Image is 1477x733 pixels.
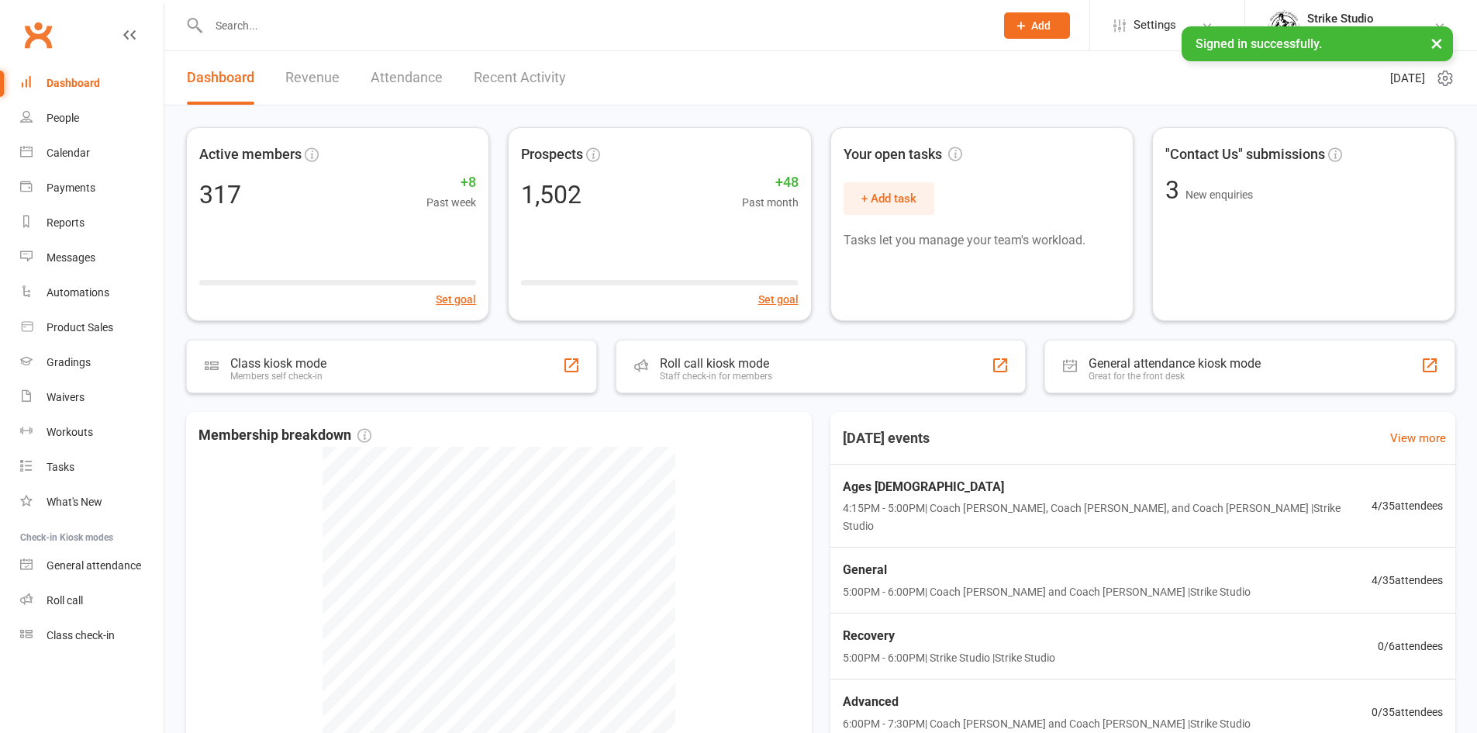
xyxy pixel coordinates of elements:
[20,583,164,618] a: Roll call
[20,485,164,520] a: What's New
[47,216,85,229] div: Reports
[1134,8,1176,43] span: Settings
[1089,356,1261,371] div: General attendance kiosk mode
[20,66,164,101] a: Dashboard
[1031,19,1051,32] span: Add
[1372,704,1443,721] span: 0 / 35 attendees
[843,626,1055,646] span: Recovery
[660,356,772,371] div: Roll call kiosk mode
[426,194,476,211] span: Past week
[47,461,74,473] div: Tasks
[742,171,799,194] span: +48
[47,147,90,159] div: Calendar
[20,206,164,240] a: Reports
[1268,10,1299,41] img: thumb_image1723780799.png
[47,559,141,572] div: General attendance
[47,391,85,403] div: Waivers
[20,618,164,653] a: Class kiosk mode
[20,275,164,310] a: Automations
[47,629,115,641] div: Class check-in
[1307,12,1374,26] div: Strike Studio
[1378,638,1443,655] span: 0 / 6 attendees
[660,371,772,382] div: Staff check-in for members
[199,182,241,207] div: 317
[20,415,164,450] a: Workouts
[47,321,113,334] div: Product Sales
[20,101,164,136] a: People
[20,380,164,415] a: Waivers
[1165,175,1185,205] span: 3
[20,450,164,485] a: Tasks
[1423,26,1451,60] button: ×
[1307,26,1374,40] div: Strike Studio
[230,371,326,382] div: Members self check-in
[19,16,57,54] a: Clubworx
[758,291,799,308] button: Set goal
[230,356,326,371] div: Class kiosk mode
[285,51,340,105] a: Revenue
[47,496,102,508] div: What's New
[1089,371,1261,382] div: Great for the front desk
[47,426,93,438] div: Workouts
[371,51,443,105] a: Attendance
[47,356,91,368] div: Gradings
[20,310,164,345] a: Product Sales
[1196,36,1322,51] span: Signed in successfully.
[521,182,581,207] div: 1,502
[844,182,934,215] button: + Add task
[187,51,254,105] a: Dashboard
[843,500,1372,534] span: 4:15PM - 5:00PM | Coach [PERSON_NAME], Coach [PERSON_NAME], and Coach [PERSON_NAME] | Strike Studio
[1372,572,1443,589] span: 4 / 35 attendees
[47,112,79,124] div: People
[843,477,1372,497] span: Ages [DEMOGRAPHIC_DATA]
[1390,69,1425,88] span: [DATE]
[843,692,1251,712] span: Advanced
[199,143,302,166] span: Active members
[843,583,1251,600] span: 5:00PM - 6:00PM | Coach [PERSON_NAME] and Coach [PERSON_NAME] | Strike Studio
[844,143,962,166] span: Your open tasks
[844,230,1120,251] p: Tasks let you manage your team's workload.
[436,291,476,308] button: Set goal
[20,171,164,206] a: Payments
[20,240,164,275] a: Messages
[521,143,583,166] span: Prospects
[830,424,942,452] h3: [DATE] events
[1372,497,1443,514] span: 4 / 35 attendees
[742,194,799,211] span: Past month
[47,594,83,607] div: Roll call
[47,77,100,89] div: Dashboard
[1185,188,1253,201] span: New enquiries
[204,15,984,36] input: Search...
[20,136,164,171] a: Calendar
[843,715,1251,732] span: 6:00PM - 7:30PM | Coach [PERSON_NAME] and Coach [PERSON_NAME] | Strike Studio
[1004,12,1070,39] button: Add
[843,649,1055,666] span: 5:00PM - 6:00PM | Strike Studio | Strike Studio
[47,182,95,194] div: Payments
[198,424,371,447] span: Membership breakdown
[47,286,109,299] div: Automations
[426,171,476,194] span: +8
[47,251,95,264] div: Messages
[474,51,566,105] a: Recent Activity
[1165,143,1325,166] span: "Contact Us" submissions
[20,345,164,380] a: Gradings
[843,560,1251,580] span: General
[20,548,164,583] a: General attendance kiosk mode
[1390,429,1446,448] a: View more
